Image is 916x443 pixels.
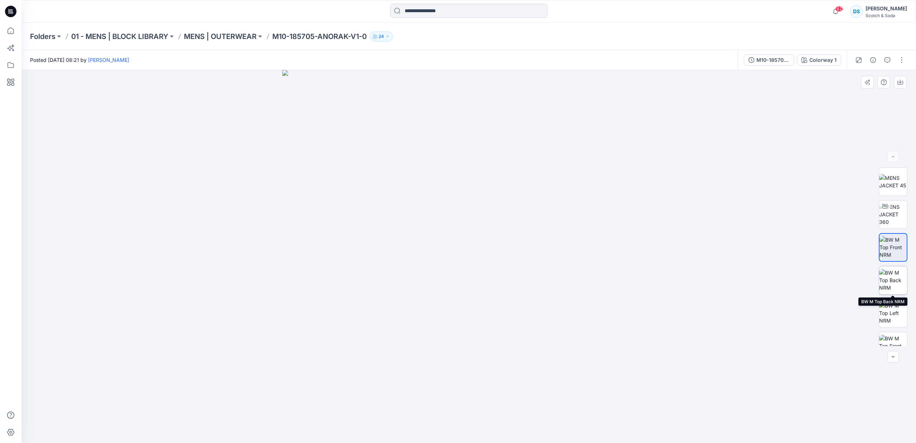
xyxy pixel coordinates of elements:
[88,57,129,63] a: [PERSON_NAME]
[866,4,907,13] div: [PERSON_NAME]
[370,31,393,41] button: 24
[282,70,656,443] img: eyJhbGciOiJIUzI1NiIsImtpZCI6IjAiLCJzbHQiOiJzZXMiLCJ0eXAiOiJKV1QifQ.eyJkYXRhIjp7InR5cGUiOiJzdG9yYW...
[797,54,841,66] button: Colorway 1
[809,56,837,64] div: Colorway 1
[756,56,789,64] div: M10-185705-ANORAK-V1-0
[272,31,367,41] p: M10-185705-ANORAK-V1-0
[379,33,384,40] p: 24
[879,335,907,357] img: BW M Top Front Chest NRM
[744,54,794,66] button: M10-185705-ANORAK-V1-0
[879,269,907,291] img: BW M Top Back NRM
[71,31,168,41] a: 01 - MENS | BLOCK LIBRARY
[835,6,843,12] span: 62
[880,236,907,259] img: BW M Top Front NRM
[850,5,863,18] div: DS
[879,174,907,189] img: MENS JACKET 45
[879,302,907,324] img: BW M Top Left NRM
[30,31,55,41] a: Folders
[184,31,257,41] a: MENS | OUTERWEAR
[30,56,129,64] span: Posted [DATE] 08:21 by
[866,13,907,18] div: Scotch & Soda
[867,54,879,66] button: Details
[879,203,907,226] img: MENS JACKET 360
